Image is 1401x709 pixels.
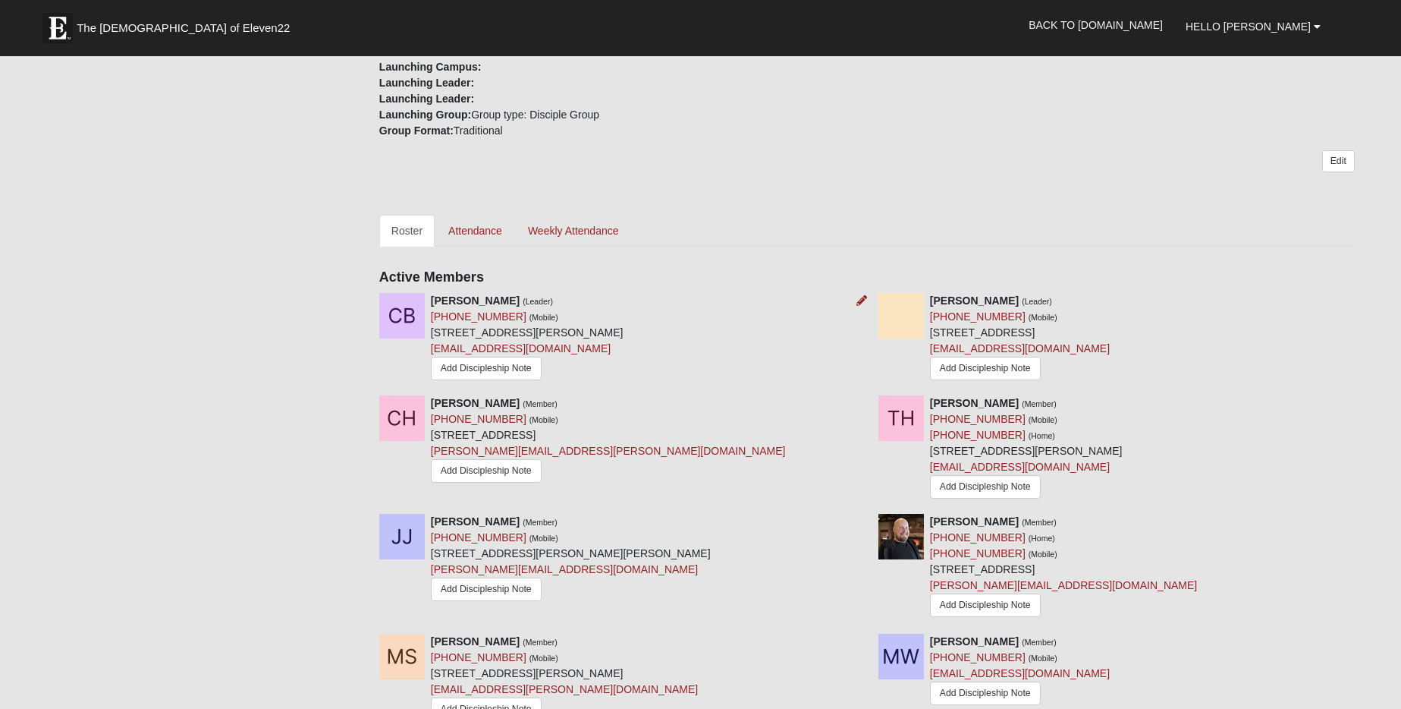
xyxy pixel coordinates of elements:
[523,399,558,408] small: (Member)
[431,445,786,457] a: [PERSON_NAME][EMAIL_ADDRESS][PERSON_NAME][DOMAIN_NAME]
[1022,399,1057,408] small: (Member)
[431,293,624,384] div: [STREET_ADDRESS][PERSON_NAME]
[930,579,1197,591] a: [PERSON_NAME][EMAIL_ADDRESS][DOMAIN_NAME]
[930,594,1041,617] a: Add Discipleship Note
[523,297,553,306] small: (Leader)
[431,531,526,544] a: [PHONE_NUMBER]
[379,124,454,137] strong: Group Format:
[431,397,520,409] strong: [PERSON_NAME]
[523,638,558,647] small: (Member)
[379,215,435,247] a: Roster
[930,395,1123,503] div: [STREET_ADDRESS][PERSON_NAME]
[1022,638,1057,647] small: (Member)
[930,397,1019,409] strong: [PERSON_NAME]
[379,93,474,105] strong: Launching Leader:
[431,295,520,307] strong: [PERSON_NAME]
[35,5,338,43] a: The [DEMOGRAPHIC_DATA] of Eleven22
[529,654,558,663] small: (Mobile)
[930,413,1026,425] a: [PHONE_NUMBER]
[529,534,558,543] small: (Mobile)
[431,514,711,607] div: [STREET_ADDRESS][PERSON_NAME][PERSON_NAME]
[529,313,558,322] small: (Mobile)
[1029,431,1055,440] small: (Home)
[431,357,542,380] a: Add Discipleship Note
[1022,297,1052,306] small: (Leader)
[1322,150,1355,172] a: Edit
[930,531,1026,544] a: [PHONE_NUMBER]
[1029,550,1057,559] small: (Mobile)
[431,413,526,425] a: [PHONE_NUMBER]
[1029,415,1057,424] small: (Mobile)
[1186,20,1311,33] span: Hello [PERSON_NAME]
[930,293,1110,384] div: [STREET_ADDRESS]
[930,547,1026,559] a: [PHONE_NUMBER]
[379,77,474,89] strong: Launching Leader:
[77,20,290,36] span: The [DEMOGRAPHIC_DATA] of Eleven22
[930,514,1197,622] div: [STREET_ADDRESS]
[379,109,471,121] strong: Launching Group:
[930,475,1041,499] a: Add Discipleship Note
[431,342,611,354] a: [EMAIL_ADDRESS][DOMAIN_NAME]
[930,635,1019,648] strong: [PERSON_NAME]
[930,461,1110,473] a: [EMAIL_ADDRESS][DOMAIN_NAME]
[379,61,482,73] strong: Launching Campus:
[930,651,1026,663] a: [PHONE_NUMBER]
[930,429,1026,441] a: [PHONE_NUMBER]
[930,342,1110,354] a: [EMAIL_ADDRESS][DOMAIN_NAME]
[42,13,73,43] img: Eleven22 logo
[930,515,1019,528] strong: [PERSON_NAME]
[930,667,1110,679] a: [EMAIL_ADDRESS][DOMAIN_NAME]
[516,215,631,247] a: Weekly Attendance
[1029,654,1057,663] small: (Mobile)
[1029,534,1055,543] small: (Home)
[436,215,514,247] a: Attendance
[431,459,542,483] a: Add Discipleship Note
[379,269,1355,286] h4: Active Members
[930,310,1026,323] a: [PHONE_NUMBER]
[529,415,558,424] small: (Mobile)
[1022,518,1057,527] small: (Member)
[1174,8,1332,46] a: Hello [PERSON_NAME]
[431,515,520,528] strong: [PERSON_NAME]
[1029,313,1057,322] small: (Mobile)
[431,395,786,490] div: [STREET_ADDRESS]
[431,563,698,575] a: [PERSON_NAME][EMAIL_ADDRESS][DOMAIN_NAME]
[930,295,1019,307] strong: [PERSON_NAME]
[523,518,558,527] small: (Member)
[431,578,542,601] a: Add Discipleship Note
[1017,6,1174,44] a: Back to [DOMAIN_NAME]
[431,651,526,663] a: [PHONE_NUMBER]
[431,635,520,648] strong: [PERSON_NAME]
[431,310,526,323] a: [PHONE_NUMBER]
[930,357,1041,380] a: Add Discipleship Note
